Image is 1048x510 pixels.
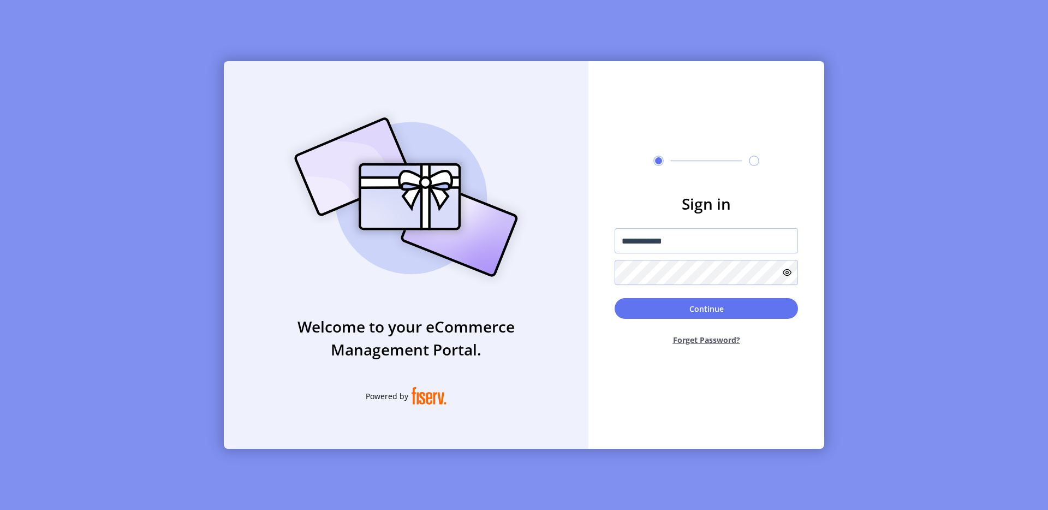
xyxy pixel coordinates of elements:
[615,325,798,354] button: Forget Password?
[615,298,798,319] button: Continue
[278,105,534,289] img: card_Illustration.svg
[615,192,798,215] h3: Sign in
[366,390,408,402] span: Powered by
[224,315,588,361] h3: Welcome to your eCommerce Management Portal.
